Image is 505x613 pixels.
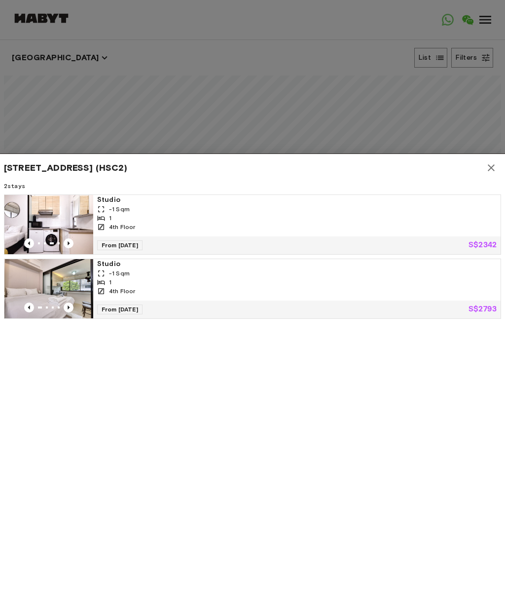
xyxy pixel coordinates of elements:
span: [STREET_ADDRESS] (HSC2) [4,162,127,174]
a: Previous imagePrevious imageStudio-1 Sqm14th FloorFrom [DATE]S$2342 [4,194,501,255]
span: From [DATE] [97,240,143,250]
button: Previous image [64,303,73,312]
span: 1 [109,214,111,223]
span: 1 [109,278,111,287]
img: Marketing picture of unit SG-01-059-003-01 [4,259,93,318]
img: Marketing picture of unit SG-01-059-004-01 [4,195,93,254]
button: Previous image [24,303,34,312]
button: Previous image [24,238,34,248]
span: 2 stays [4,182,501,191]
p: S$2793 [469,306,497,313]
span: 4th Floor [109,287,135,296]
span: 4th Floor [109,223,135,231]
span: -1 Sqm [109,205,130,214]
span: From [DATE] [97,305,143,314]
span: Studio [97,195,497,205]
a: Marketing picture of unit SG-01-059-003-01Previous imagePrevious imageStudio-1 Sqm14th FloorFrom ... [4,259,501,319]
span: Studio [97,259,497,269]
p: S$2342 [469,241,497,249]
button: Previous image [64,238,73,248]
span: -1 Sqm [109,269,130,278]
